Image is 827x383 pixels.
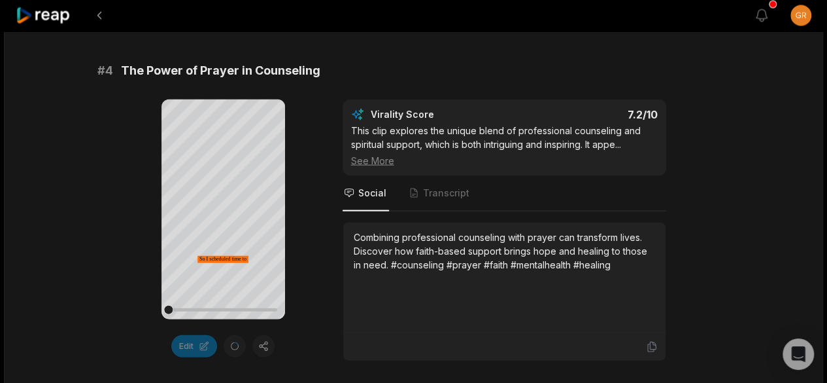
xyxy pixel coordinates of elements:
[351,154,658,168] div: See More
[371,108,511,121] div: Virality Score
[351,124,658,168] div: This clip explores the unique blend of professional counseling and spiritual support, which is bo...
[354,230,655,272] div: Combining professional counseling with prayer can transform lives. Discover how faith-based suppo...
[171,335,217,357] button: Edit
[97,62,113,80] span: # 4
[343,176,666,211] nav: Tabs
[121,62,320,80] span: The Power of Prayer in Counseling
[783,338,814,370] div: Open Intercom Messenger
[358,187,386,200] span: Social
[423,187,469,200] span: Transcript
[517,108,658,121] div: 7.2 /10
